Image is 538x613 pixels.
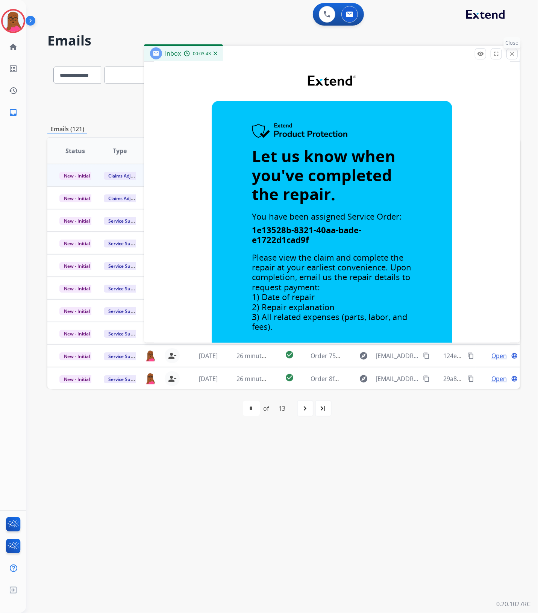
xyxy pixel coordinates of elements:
span: New - Initial [59,217,94,225]
mat-icon: fullscreen [493,50,500,57]
span: Service Support [104,285,147,293]
span: Service Support [104,375,147,383]
span: 2) Repair explanation [252,301,335,313]
p: Close [504,37,521,49]
span: New - Initial [59,240,94,247]
span: Service Support [104,352,147,360]
mat-icon: content_copy [423,352,430,359]
div: of [264,404,269,413]
span: Service Support [104,330,147,338]
span: [EMAIL_ADDRESS][DOMAIN_NAME] [376,351,419,360]
strong: 1e13528b-8321-40aa-bade-e1722d1cad9f [252,224,361,245]
mat-icon: last_page [319,404,328,413]
span: 26 minutes ago [236,352,280,360]
mat-icon: content_copy [467,352,474,359]
strong: Let us know when you've completed the repair. [252,145,396,205]
img: agent-avatar [145,373,156,384]
span: New - Initial [59,352,94,360]
mat-icon: close [509,50,515,57]
span: New - Initial [59,285,94,293]
img: Extend Logo [308,76,356,86]
mat-icon: check_circle [285,350,294,359]
span: Open [491,374,507,383]
span: 1) Date of repair [252,291,315,302]
mat-icon: content_copy [423,375,430,382]
span: 00:03:43 [193,51,211,57]
span: 3) All related expenses (parts, labor, and fees). [252,311,407,332]
span: Please view the claim and complete the repair at your earliest convenience. Upon completion, emai... [252,252,411,293]
span: New - Initial [59,375,94,383]
span: 26 minutes ago [236,375,280,383]
mat-icon: language [511,352,518,359]
span: Claims Adjudication [104,194,155,202]
span: [EMAIL_ADDRESS][DOMAIN_NAME] [376,374,419,383]
img: Extend Product Protection [252,123,348,139]
mat-icon: check_circle [285,373,294,382]
mat-icon: history [9,86,18,95]
mat-icon: person_remove [168,374,177,383]
button: Close [506,48,518,59]
img: avatar [3,11,24,32]
h2: Emails [47,33,520,48]
span: [DATE] [199,375,218,383]
span: New - Initial [59,307,94,315]
div: 13 [273,401,292,416]
mat-icon: inbox [9,108,18,117]
span: New - Initial [59,262,94,270]
p: Emails (121) [47,124,87,134]
img: agent-avatar [145,350,156,362]
mat-icon: content_copy [467,375,474,382]
mat-icon: explore [359,351,368,360]
mat-icon: explore [359,374,368,383]
span: Status [65,146,85,155]
span: You have been assigned Service Order: [252,211,402,222]
span: Service Support [104,307,147,315]
mat-icon: navigate_next [301,404,310,413]
span: Service Support [104,217,147,225]
span: [DATE] [199,352,218,360]
span: Order 8f0e5d85-9461-41b1-89b4-f8424be7f7a5 [311,375,442,383]
span: Service Support [104,262,147,270]
span: Open [491,351,507,360]
mat-icon: home [9,42,18,52]
span: Order 75734cd4-98e2-4276-a48b-994765324dd1 [311,352,446,360]
span: Service Support [104,240,147,247]
span: New - Initial [59,330,94,338]
span: Claims Adjudication [104,172,155,180]
span: New - Initial [59,194,94,202]
span: Inbox [165,49,181,58]
mat-icon: remove_red_eye [477,50,484,57]
p: 0.20.1027RC [496,599,530,608]
span: New - Initial [59,172,94,180]
mat-icon: language [511,375,518,382]
span: Type [113,146,127,155]
mat-icon: person_remove [168,351,177,360]
mat-icon: list_alt [9,64,18,73]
